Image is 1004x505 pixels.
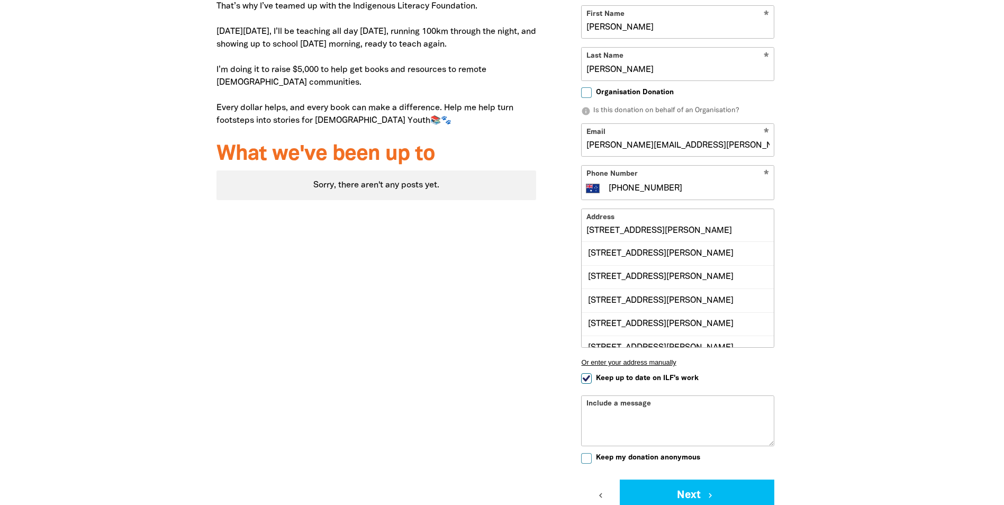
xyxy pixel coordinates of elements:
[596,453,700,463] span: Keep my donation anonymous
[582,288,774,312] div: [STREET_ADDRESS][PERSON_NAME]
[216,170,537,200] div: Sorry, there aren't any posts yet.
[581,453,592,464] input: Keep my donation anonymous
[216,170,537,200] div: Paginated content
[581,106,591,116] i: info
[582,336,774,359] div: [STREET_ADDRESS][PERSON_NAME]
[581,87,592,98] input: Organisation Donation
[581,373,592,384] input: Keep up to date on ILF's work
[764,170,769,180] i: Required
[596,491,605,500] i: chevron_left
[581,358,774,366] button: Or enter your address manually
[582,312,774,336] div: [STREET_ADDRESS][PERSON_NAME]
[596,87,674,97] span: Organisation Donation
[581,106,774,116] p: Is this donation on behalf of an Organisation?
[705,491,715,500] i: chevron_right
[582,242,774,265] div: [STREET_ADDRESS][PERSON_NAME]
[216,143,537,166] h3: What we've been up to
[596,373,699,383] span: Keep up to date on ILF's work
[582,265,774,288] div: [STREET_ADDRESS][PERSON_NAME]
